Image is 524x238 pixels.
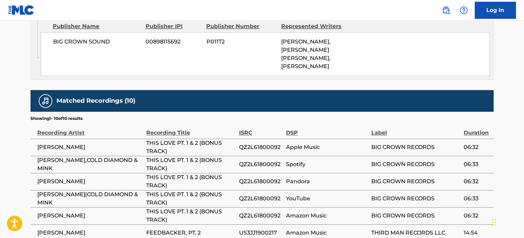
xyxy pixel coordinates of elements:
[286,122,368,137] div: DSP
[371,160,460,168] span: BIG CROWN RECORDS
[37,212,143,220] span: [PERSON_NAME]
[37,143,143,151] span: [PERSON_NAME]
[37,177,143,186] span: [PERSON_NAME]
[460,6,468,14] img: help
[371,229,460,237] span: THIRD MAN RECORDS LLC
[457,3,471,17] div: Help
[286,143,368,151] span: Apple Music
[57,97,135,105] h5: Matched Recordings (10)
[239,177,282,186] span: QZ2L61800092
[239,195,282,203] span: QZ2L61800092
[439,3,453,17] a: Public Search
[475,2,516,19] a: Log In
[239,212,282,220] span: QZ2L61800092
[371,143,460,151] span: BIG CROWN RECORDS
[41,97,50,105] img: Matched Recordings
[37,190,143,207] span: [PERSON_NAME]|COLD DIAMOND & MINK
[146,190,235,207] span: THIS LOVE PT. 1 & 2 (BONUS TRACK)
[239,122,282,137] div: ISRC
[286,160,368,168] span: Spotify
[8,5,35,15] img: MLC Logo
[371,195,460,203] span: BIG CROWN RECORDS
[464,122,490,137] div: Duration
[371,212,460,220] span: BIG CROWN RECORDS
[286,212,368,220] span: Amazon Music
[239,160,282,168] span: QZ2L61800092
[239,143,282,151] span: QZ2L61800092
[281,38,330,70] span: [PERSON_NAME], [PERSON_NAME] [PERSON_NAME], [PERSON_NAME]
[490,205,524,238] iframe: Chat Widget
[464,160,490,168] span: 06:33
[286,195,368,203] span: YouTube
[492,212,496,233] div: Drag
[371,177,460,186] span: BIG CROWN RECORDS
[464,229,490,237] span: 14:54
[146,139,235,155] span: THIS LOVE PT. 1 & 2 (BONUS TRACK)
[146,229,235,237] span: FEEDBACKER, PT. 2
[206,38,276,46] span: P011T2
[464,177,490,186] span: 06:32
[146,208,235,224] span: THIS LOVE PT. 1 & 2 (BONUS TRACK)
[464,195,490,203] span: 06:33
[464,212,490,220] span: 06:32
[146,173,235,190] span: THIS LOVE PT. 1 & 2 (BONUS TRACK)
[286,177,368,186] span: Pandora
[146,122,235,137] div: Recording Title
[37,229,143,237] span: [PERSON_NAME]
[442,6,450,14] img: search
[146,156,235,173] span: THIS LOVE PT. 1 & 2 (BONUS TRACK)
[281,22,351,30] div: Represented Writers
[53,38,140,46] span: BIG CROWN SOUND
[464,143,490,151] span: 06:32
[286,229,368,237] span: Amazon Music
[206,22,276,30] div: Publisher Number
[146,38,201,46] span: 00898115692
[371,122,460,137] div: Label
[239,229,282,237] span: US3JJ1900217
[37,122,143,137] div: Recording Artist
[53,22,140,30] div: Publisher Name
[30,115,83,122] p: Showing 1 - 10 of 10 results
[145,22,201,30] div: Publisher IPI
[37,156,143,173] span: [PERSON_NAME],COLD DIAMOND & MINK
